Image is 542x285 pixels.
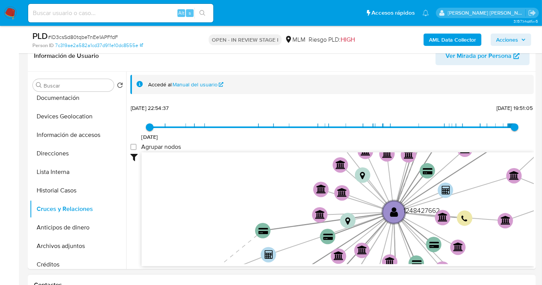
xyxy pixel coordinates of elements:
div: MLM [285,35,306,44]
span: s [189,9,191,17]
button: Documentación [30,89,126,107]
span: Acciones [496,34,518,46]
input: Agrupar nodos [130,144,137,150]
span: [DATE] 19:51:05 [496,104,533,112]
span: 3.157.1-hotfix-5 [513,18,538,24]
button: AML Data Collector [424,34,481,46]
button: Créditos [30,255,126,274]
span: # lD3csSd80tqbeTnEe1APFfdF [48,33,118,41]
text:  [438,212,448,222]
input: Buscar usuario o caso... [28,8,213,18]
b: PLD [32,30,48,42]
button: search-icon [194,8,210,19]
text:  [412,260,422,267]
button: Archivos adjuntos [30,237,126,255]
span: HIGH [341,35,355,44]
button: Historial Casos [30,181,126,200]
button: Información de accesos [30,126,126,144]
button: Direcciones [30,144,126,163]
span: Agrupar nodos [141,143,181,151]
text:  [501,216,511,225]
text:  [382,149,392,158]
text:  [265,250,273,259]
span: Accesos rápidos [371,9,415,17]
span: Ver Mirada por Persona [446,47,512,65]
text:  [316,184,326,194]
a: Notificaciones [422,10,429,16]
button: Volver al orden por defecto [117,82,123,91]
text:  [357,245,367,255]
button: Cruces y Relaciones [30,200,126,218]
text:  [442,186,450,194]
p: nancy.sanchezgarcia@mercadolibre.com.mx [448,9,526,17]
text:  [423,168,432,175]
text:  [338,188,348,197]
a: Manual del usuario [173,81,224,88]
text:  [390,206,398,218]
text: 1248427662 [404,206,440,215]
text:  [462,215,468,222]
text:  [323,233,333,241]
text:  [315,210,325,219]
text:  [509,170,519,180]
text:  [404,150,414,159]
text:  [429,241,439,249]
span: Alt [178,9,184,17]
text:  [385,257,395,266]
button: Anticipos de dinero [30,218,126,237]
span: [DATE] [142,133,158,141]
text:  [360,171,365,180]
button: Buscar [36,82,42,88]
h1: Información de Usuario [34,52,99,60]
input: Buscar [44,82,111,89]
span: Riesgo PLD: [309,35,355,44]
a: Salir [528,9,536,17]
button: Devices Geolocation [30,107,126,126]
button: Lista Interna [30,163,126,181]
span: Accedé al [148,81,172,88]
button: Acciones [491,34,531,46]
button: Ver Mirada por Persona [436,47,530,65]
span: [DATE] 22:54:37 [131,104,169,112]
text:  [336,160,346,169]
text:  [453,242,463,251]
b: AML Data Collector [429,34,476,46]
text:  [258,228,268,235]
p: OPEN - IN REVIEW STAGE I [209,34,282,45]
text:  [345,217,350,225]
b: Person ID [32,42,54,49]
text:  [334,251,344,260]
a: 7c319ae2a582a1cd37d911e10dc8555e [55,42,143,49]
